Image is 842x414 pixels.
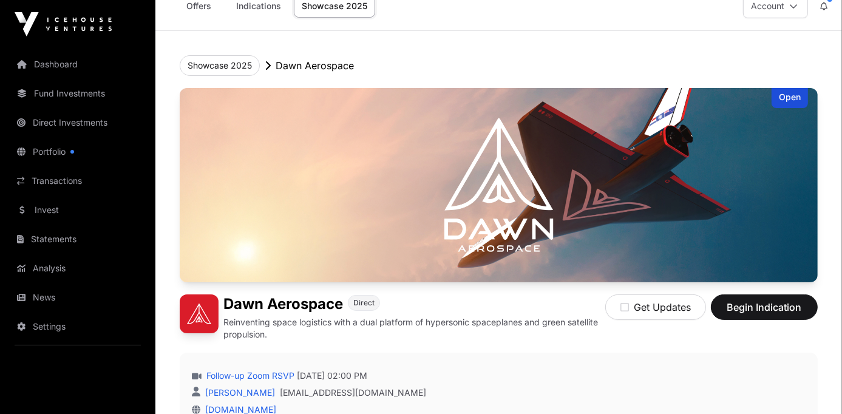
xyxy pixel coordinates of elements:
span: [DATE] 02:00 PM [297,370,367,382]
img: Dawn Aerospace [180,294,219,333]
a: Analysis [10,255,146,282]
a: Transactions [10,168,146,194]
a: [PERSON_NAME] [203,387,275,398]
iframe: Chat Widget [781,356,842,414]
a: [EMAIL_ADDRESS][DOMAIN_NAME] [280,387,426,399]
p: Dawn Aerospace [276,58,354,73]
span: Begin Indication [726,300,803,314]
a: Settings [10,313,146,340]
button: Begin Indication [711,294,818,320]
a: Portfolio [10,138,146,165]
div: Open [772,88,808,108]
p: Reinventing space logistics with a dual platform of hypersonic spaceplanes and green satellite pr... [223,316,605,341]
a: Statements [10,226,146,253]
img: Dawn Aerospace [180,88,818,282]
h1: Dawn Aerospace [223,294,343,314]
a: News [10,284,146,311]
span: Direct [353,298,375,308]
a: Direct Investments [10,109,146,136]
button: Get Updates [605,294,706,320]
a: Dashboard [10,51,146,78]
button: Showcase 2025 [180,55,260,76]
a: Invest [10,197,146,223]
a: Follow-up Zoom RSVP [204,370,294,382]
img: Icehouse Ventures Logo [15,12,112,36]
a: Begin Indication [711,307,818,319]
a: Fund Investments [10,80,146,107]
